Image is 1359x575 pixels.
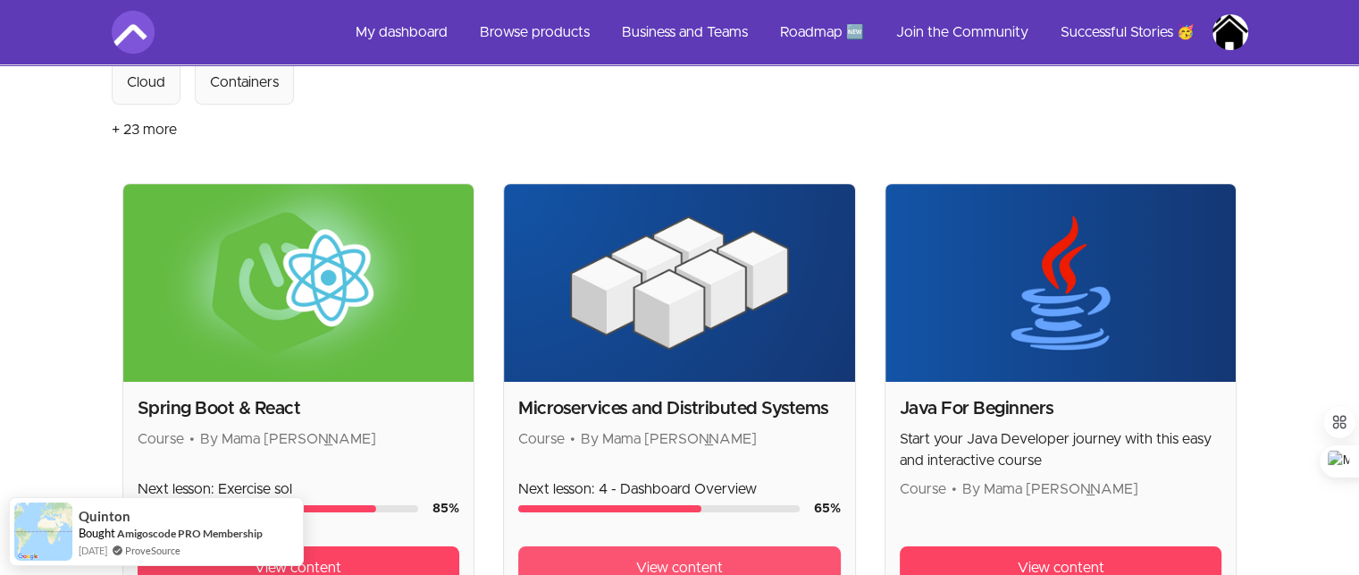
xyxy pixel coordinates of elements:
img: Product image for Java For Beginners [885,184,1237,382]
div: Containers [210,72,279,93]
p: Next lesson: Exercise sol [138,478,460,500]
h2: Java For Beginners [900,396,1222,421]
div: Course progress [518,505,800,512]
p: Start your Java Developer journey with this easy and interactive course [900,428,1222,471]
img: Product image for Spring Boot & React [123,184,474,382]
span: By Mama [PERSON_NAME] [581,432,757,446]
span: By Mama [PERSON_NAME] [200,432,376,446]
a: ProveSource [125,543,180,558]
a: Amigoscode PRO Membership [117,526,263,541]
img: Product image for Microservices and Distributed Systems [504,184,855,382]
span: Course [138,432,184,446]
span: • [952,482,957,496]
span: 85 % [432,503,459,515]
a: Browse products [466,11,604,54]
span: • [570,432,575,446]
h2: Microservices and Distributed Systems [518,396,841,421]
span: Bought [79,526,115,540]
span: By Mama [PERSON_NAME] [962,482,1138,496]
a: Join the Community [882,11,1043,54]
span: [DATE] [79,543,107,558]
span: Course [900,482,946,496]
a: Roadmap 🆕 [766,11,878,54]
a: Business and Teams [608,11,762,54]
span: Course [518,432,565,446]
button: + 23 more [112,105,177,155]
a: Successful Stories 🥳 [1046,11,1209,54]
span: • [189,432,195,446]
h2: Spring Boot & React [138,396,460,421]
img: provesource social proof notification image [14,503,72,561]
div: Cloud [127,72,165,93]
img: Amigoscode logo [112,11,155,54]
img: Profile image for Muhammad Faisal Imran Khan [1212,14,1248,50]
span: Quinton [79,509,130,524]
a: My dashboard [341,11,462,54]
nav: Main [341,11,1248,54]
p: Next lesson: 4 - Dashboard Overview [518,478,841,500]
span: 65 % [814,503,841,515]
